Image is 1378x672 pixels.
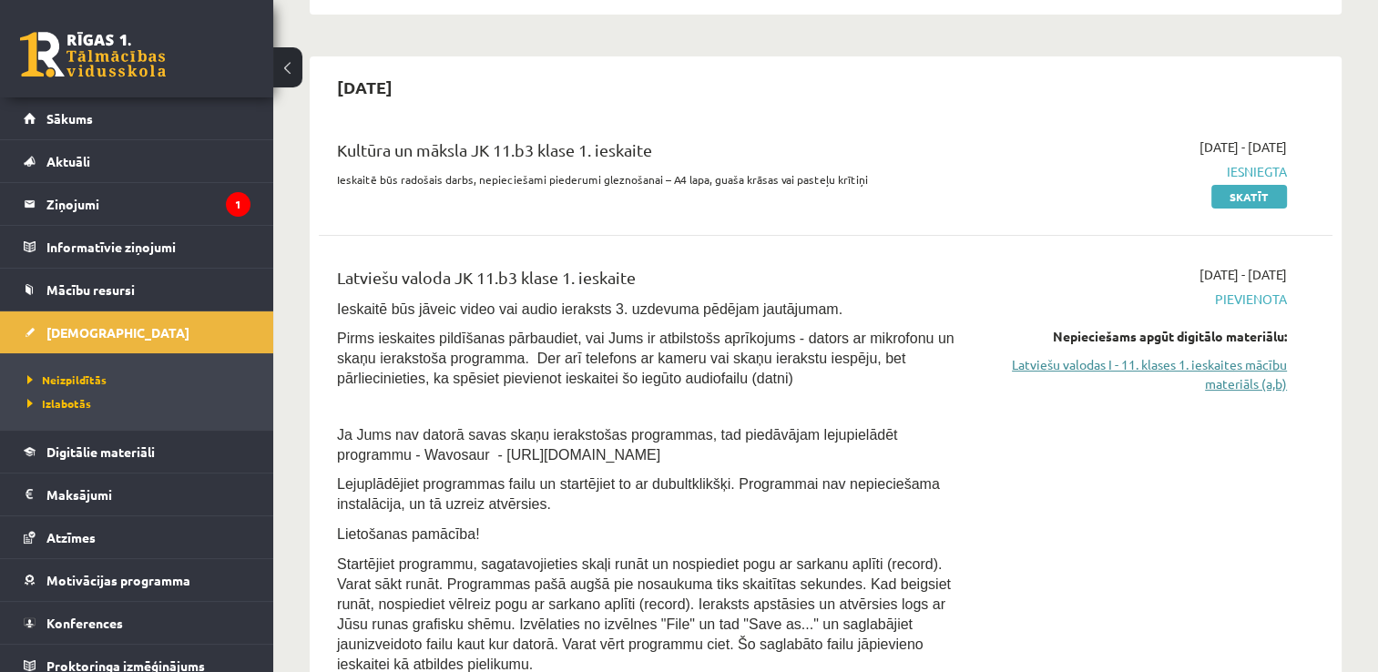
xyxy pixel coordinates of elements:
[27,372,255,388] a: Neizpildītās
[1211,185,1287,209] a: Skatīt
[24,183,250,225] a: Ziņojumi1
[46,324,189,341] span: [DEMOGRAPHIC_DATA]
[988,162,1287,181] span: Iesniegta
[24,97,250,139] a: Sākums
[46,572,190,588] span: Motivācijas programma
[337,476,940,512] span: Lejuplādējiet programmas failu un startējiet to ar dubultklikšķi. Programmai nav nepieciešama ins...
[1199,137,1287,157] span: [DATE] - [DATE]
[337,137,961,171] div: Kultūra un māksla JK 11.b3 klase 1. ieskaite
[337,427,897,463] span: Ja Jums nav datorā savas skaņu ierakstošas programmas, tad piedāvājam lejupielādēt programmu - Wa...
[337,526,480,542] span: Lietošanas pamācība!
[337,556,951,672] span: Startējiet programmu, sagatavojieties skaļi runāt un nospiediet pogu ar sarkanu aplīti (record). ...
[337,265,961,299] div: Latviešu valoda JK 11.b3 klase 1. ieskaite
[24,140,250,182] a: Aktuāli
[46,443,155,460] span: Digitālie materiāli
[337,331,954,386] span: Pirms ieskaites pildīšanas pārbaudiet, vai Jums ir atbilstošs aprīkojums - dators ar mikrofonu un...
[27,372,107,387] span: Neizpildītās
[46,473,250,515] legend: Maksājumi
[46,183,250,225] legend: Ziņojumi
[46,281,135,298] span: Mācību resursi
[226,192,250,217] i: 1
[24,559,250,601] a: Motivācijas programma
[46,529,96,545] span: Atzīmes
[46,110,93,127] span: Sākums
[1199,265,1287,284] span: [DATE] - [DATE]
[988,355,1287,393] a: Latviešu valodas I - 11. klases 1. ieskaites mācību materiāls (a,b)
[337,301,842,317] span: Ieskaitē būs jāveic video vai audio ieraksts 3. uzdevuma pēdējam jautājumam.
[988,327,1287,346] div: Nepieciešams apgūt digitālo materiālu:
[319,66,411,108] h2: [DATE]
[24,602,250,644] a: Konferences
[20,32,166,77] a: Rīgas 1. Tālmācības vidusskola
[46,226,250,268] legend: Informatīvie ziņojumi
[24,431,250,473] a: Digitālie materiāli
[24,311,250,353] a: [DEMOGRAPHIC_DATA]
[46,153,90,169] span: Aktuāli
[27,395,255,412] a: Izlabotās
[27,396,91,411] span: Izlabotās
[988,290,1287,309] span: Pievienota
[24,473,250,515] a: Maksājumi
[46,615,123,631] span: Konferences
[24,226,250,268] a: Informatīvie ziņojumi
[24,269,250,311] a: Mācību resursi
[24,516,250,558] a: Atzīmes
[337,171,961,188] p: Ieskaitē būs radošais darbs, nepieciešami piederumi gleznošanai – A4 lapa, guaša krāsas vai paste...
